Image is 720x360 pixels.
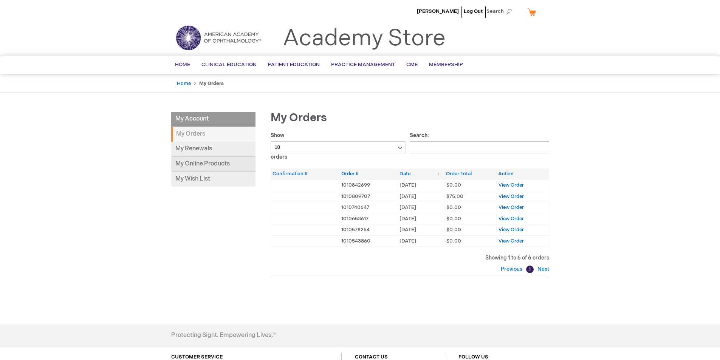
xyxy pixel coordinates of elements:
[446,182,461,188] span: $0.00
[355,354,388,360] a: CONTACT US
[398,168,444,179] th: Date: activate to sort column ascending
[271,111,327,125] span: My Orders
[398,202,444,213] td: [DATE]
[446,238,461,244] span: $0.00
[458,354,488,360] a: FOLLOW US
[171,127,255,142] strong: My Orders
[526,266,534,273] a: 1
[429,62,463,68] span: Membership
[339,168,398,179] th: Order #: activate to sort column ascending
[171,354,223,360] a: CUSTOMER SERVICE
[398,235,444,247] td: [DATE]
[410,132,549,150] label: Search:
[268,62,320,68] span: Patient Education
[536,266,549,272] a: Next
[201,62,257,68] span: Clinical Education
[499,204,524,210] a: View Order
[398,224,444,236] td: [DATE]
[398,191,444,202] td: [DATE]
[271,141,406,153] select: Showorders
[171,157,255,172] a: My Online Products
[339,235,398,247] td: 1010543860
[499,238,524,244] a: View Order
[398,179,444,191] td: [DATE]
[499,227,524,233] a: View Order
[271,254,549,262] div: Showing 1 to 6 of 6 orders
[406,62,418,68] span: CME
[444,168,496,179] th: Order Total: activate to sort column ascending
[499,193,524,199] a: View Order
[271,168,339,179] th: Confirmation #: activate to sort column ascending
[339,191,398,202] td: 1010809707
[446,193,463,199] span: $75.00
[501,266,524,272] a: Previous
[417,8,459,14] a: [PERSON_NAME]
[175,62,190,68] span: Home
[271,132,406,160] label: Show orders
[410,141,549,153] input: Search:
[171,332,276,339] h4: Protecting Sight. Empowering Lives.®
[339,202,398,213] td: 1010740647
[446,204,461,210] span: $0.00
[331,62,395,68] span: Practice Management
[171,142,255,157] a: My Renewals
[283,25,446,52] a: Academy Store
[464,8,483,14] a: Log Out
[177,80,191,87] a: Home
[496,168,549,179] th: Action: activate to sort column ascending
[398,213,444,224] td: [DATE]
[339,213,398,224] td: 1010653617
[446,227,461,233] span: $0.00
[499,182,524,188] a: View Order
[446,216,461,222] span: $0.00
[486,4,515,19] span: Search
[499,216,524,222] a: View Order
[339,179,398,191] td: 1010842699
[339,224,398,236] td: 1010578254
[171,172,255,187] a: My Wish List
[199,80,224,87] strong: My Orders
